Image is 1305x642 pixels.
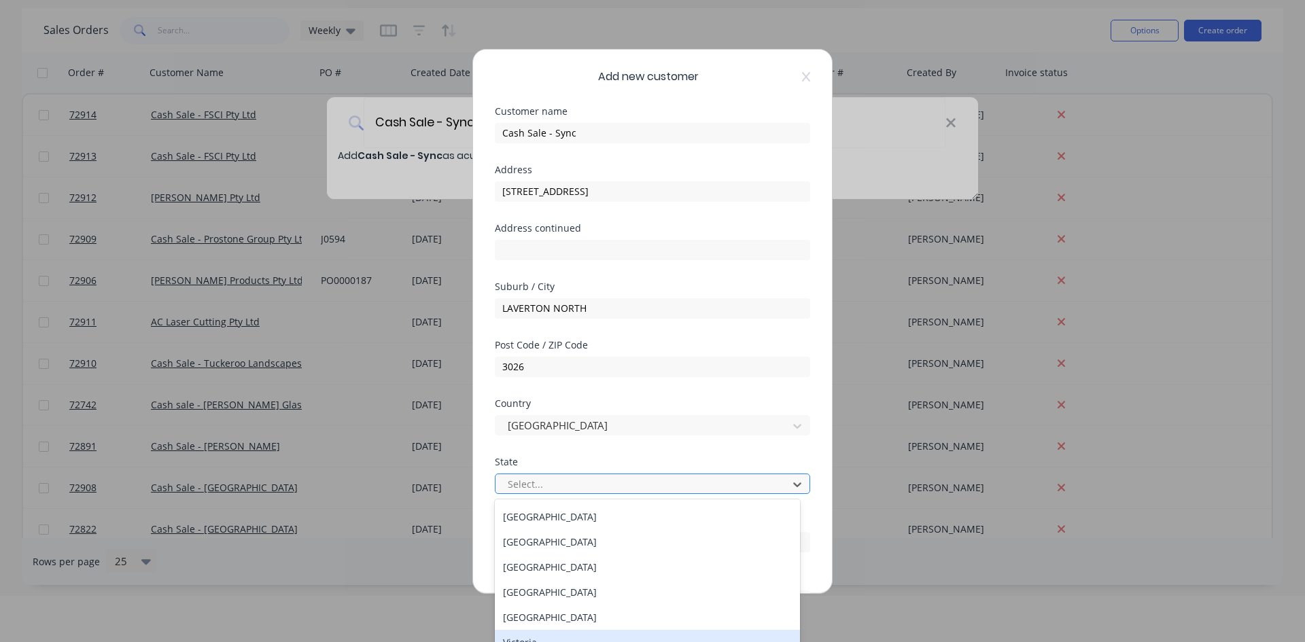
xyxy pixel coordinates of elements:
[495,579,800,605] div: [GEOGRAPHIC_DATA]
[495,457,810,467] div: State
[495,224,810,233] div: Address continued
[495,529,800,554] div: [GEOGRAPHIC_DATA]
[598,69,699,85] span: Add new customer
[495,504,800,529] div: [GEOGRAPHIC_DATA]
[495,282,810,291] div: Suburb / City
[495,107,810,116] div: Customer name
[495,340,810,350] div: Post Code / ZIP Code
[495,605,800,630] div: [GEOGRAPHIC_DATA]
[495,554,800,579] div: [GEOGRAPHIC_DATA]
[495,165,810,175] div: Address
[495,399,810,408] div: Country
